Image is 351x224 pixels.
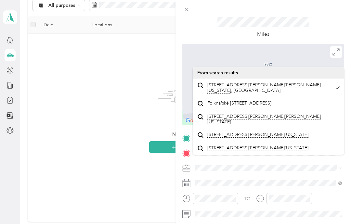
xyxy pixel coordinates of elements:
[184,117,205,125] a: Open this area in Google Maps (opens a new window)
[197,70,238,76] span: From search results
[207,82,332,93] span: , [GEOGRAPHIC_DATA]
[207,100,272,106] span: Folknářské [STREET_ADDRESS]
[184,117,205,125] img: Google
[315,188,351,224] iframe: Everlance-gr Chat Button Frame
[244,195,251,202] div: TO
[257,30,269,38] p: Miles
